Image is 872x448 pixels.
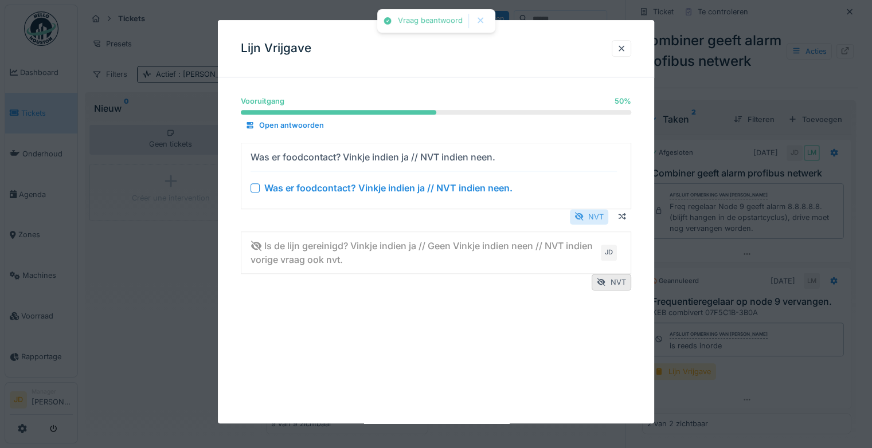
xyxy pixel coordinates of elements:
summary: Was er foodcontact? Vinkje indien ja // NVT indien neen. Was er foodcontact? Vinkje indien ja // ... [246,148,626,204]
div: Was er foodcontact? Vinkje indien ja // NVT indien neen. [264,181,513,195]
progress: 50 % [241,110,631,115]
div: NVT [592,274,631,290]
div: Is de lijn gereinigd? Vinkje indien ja // Geen Vinkje indien neen // NVT indien vorige vraag ook ... [251,239,596,266]
div: 50 % [615,96,631,107]
div: JD [601,245,617,261]
div: Vooruitgang [241,96,284,107]
summary: Is de lijn gereinigd? Vinkje indien ja // Geen Vinkje indien neen // NVT indien vorige vraag ook ... [246,237,626,269]
div: NVT [570,209,608,225]
div: Was er foodcontact? Vinkje indien ja // NVT indien neen. [251,150,495,164]
div: Open antwoorden [241,118,329,133]
div: Vraag beantwoord [398,16,463,26]
h3: Lijn Vrijgave [241,41,311,56]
